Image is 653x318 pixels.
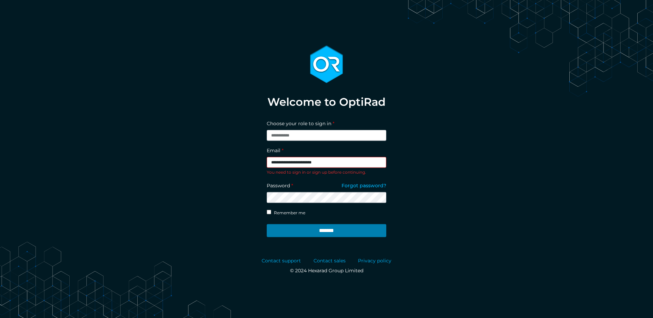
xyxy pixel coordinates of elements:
[342,182,386,192] a: Forgot password?
[262,267,391,274] p: © 2024 Hexarad Group Limited
[267,182,293,189] label: Password
[358,257,391,264] a: Privacy policy
[267,120,334,127] label: Choose your role to sign in
[262,257,301,264] a: Contact support
[267,147,283,154] label: Email
[274,210,305,216] label: Remember me
[314,257,346,264] a: Contact sales
[267,170,366,175] span: You need to sign in or sign up before continuing.
[310,45,343,83] img: optirad_logo-13d80ebaeef41a0bd4daa28750046bb8215ff99b425e875e5b69abade74ad868.svg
